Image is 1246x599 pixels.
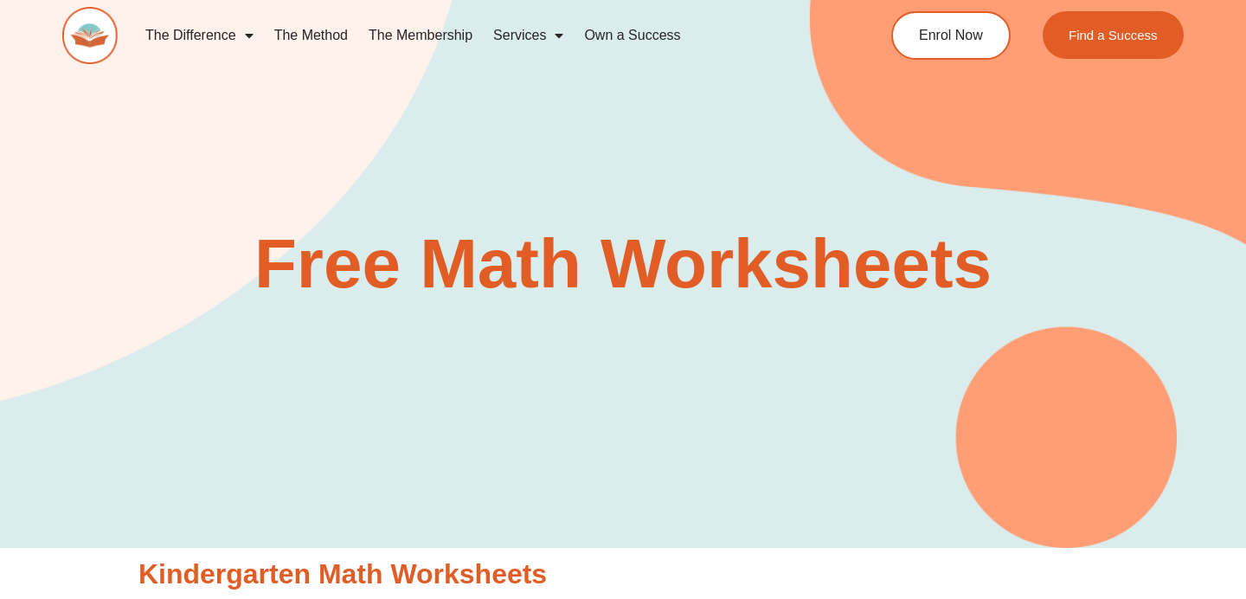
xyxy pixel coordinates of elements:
a: Own a Success [574,16,690,55]
nav: Menu [135,16,827,55]
a: The Membership [358,16,483,55]
h2: Free Math Worksheets [130,229,1116,299]
a: The Method [264,16,358,55]
span: Find a Success [1069,29,1158,42]
span: Enrol Now [919,29,983,42]
h2: Kindergarten Math Worksheets [138,557,1108,593]
a: Find a Success [1043,11,1184,59]
a: Services [483,16,574,55]
a: The Difference [135,16,264,55]
a: Enrol Now [891,11,1011,60]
